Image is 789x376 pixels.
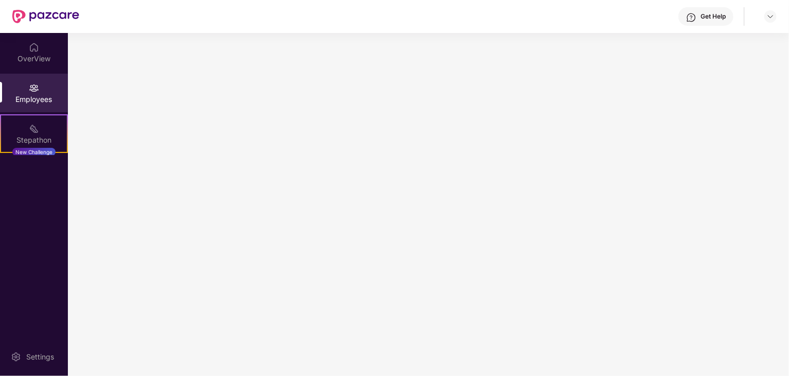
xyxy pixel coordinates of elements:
[23,352,57,362] div: Settings
[1,135,67,145] div: Stepathon
[29,124,39,134] img: svg+xml;base64,PHN2ZyB4bWxucz0iaHR0cDovL3d3dy53My5vcmcvMjAwMC9zdmciIHdpZHRoPSIyMSIgaGVpZ2h0PSIyMC...
[11,352,21,362] img: svg+xml;base64,PHN2ZyBpZD0iU2V0dGluZy0yMHgyMCIgeG1sbnM9Imh0dHA6Ly93d3cudzMub3JnLzIwMDAvc3ZnIiB3aW...
[686,12,696,23] img: svg+xml;base64,PHN2ZyBpZD0iSGVscC0zMngzMiIgeG1sbnM9Imh0dHA6Ly93d3cudzMub3JnLzIwMDAvc3ZnIiB3aWR0aD...
[701,12,726,21] div: Get Help
[766,12,775,21] img: svg+xml;base64,PHN2ZyBpZD0iRHJvcGRvd24tMzJ4MzIiIHhtbG5zPSJodHRwOi8vd3d3LnczLm9yZy8yMDAwL3N2ZyIgd2...
[29,83,39,93] img: svg+xml;base64,PHN2ZyBpZD0iRW1wbG95ZWVzIiB4bWxucz0iaHR0cDovL3d3dy53My5vcmcvMjAwMC9zdmciIHdpZHRoPS...
[29,42,39,53] img: svg+xml;base64,PHN2ZyBpZD0iSG9tZSIgeG1sbnM9Imh0dHA6Ly93d3cudzMub3JnLzIwMDAvc3ZnIiB3aWR0aD0iMjAiIG...
[12,10,79,23] img: New Pazcare Logo
[12,148,56,156] div: New Challenge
